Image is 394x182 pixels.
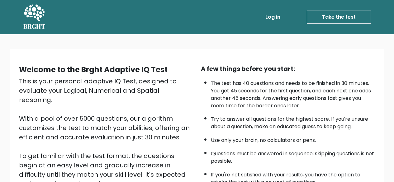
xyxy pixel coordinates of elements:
a: BRGHT [23,2,46,32]
li: The test has 40 questions and needs to be finished in 30 minutes. You get 45 seconds for the firs... [211,77,375,110]
div: A few things before you start: [201,64,375,73]
h5: BRGHT [23,23,46,30]
li: Questions must be answered in sequence; skipping questions is not possible. [211,147,375,165]
a: Log in [263,11,283,23]
li: Try to answer all questions for the highest score. If you're unsure about a question, make an edu... [211,112,375,130]
li: Use only your brain, no calculators or pens. [211,133,375,144]
b: Welcome to the Brght Adaptive IQ Test [19,64,168,75]
a: Take the test [307,11,371,24]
